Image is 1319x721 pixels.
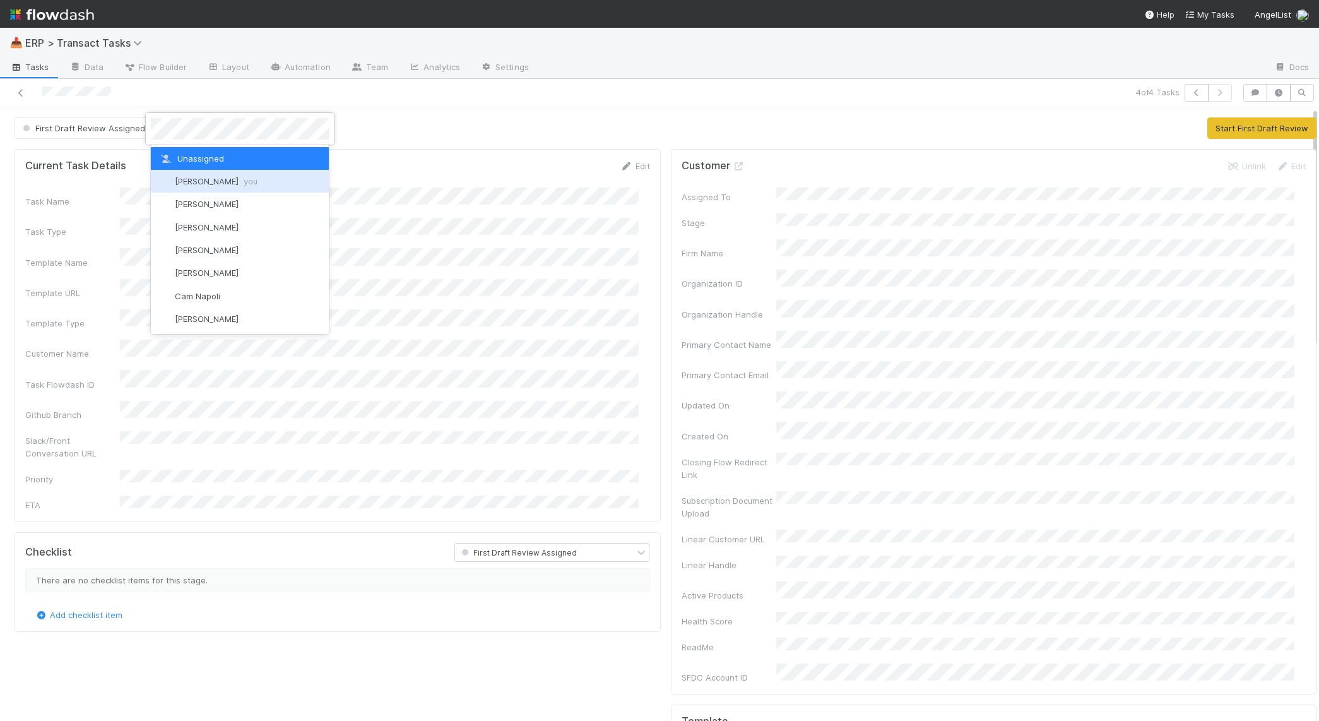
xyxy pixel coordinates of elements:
[158,198,171,211] img: avatar_df83acd9-d480-4d6e-a150-67f005a3ea0d.png
[158,290,171,302] img: avatar_c399c659-aa0c-4b6f-be8f-2a68e8b72737.png
[175,291,220,301] span: Cam Napoli
[158,267,171,280] img: avatar_5e44e996-5f03-4eff-a66f-150ef7877652.png
[175,245,239,255] span: [PERSON_NAME]
[158,153,224,164] span: Unassigned
[175,222,239,232] span: [PERSON_NAME]
[244,176,257,186] span: you
[158,175,171,188] img: avatar_ec9c1780-91d7-48bb-898e-5f40cebd5ff8.png
[175,314,239,324] span: [PERSON_NAME]
[175,268,239,278] span: [PERSON_NAME]
[175,199,239,209] span: [PERSON_NAME]
[175,176,257,186] span: [PERSON_NAME]
[158,221,171,234] img: avatar_bb6a6da0-b303-4f88-8b1d-90dbc66890ae.png
[158,244,171,256] img: avatar_11833ecc-818b-4748-aee0-9d6cf8466369.png
[158,313,171,326] img: avatar_ef15843f-6fde-4057-917e-3fb236f438ca.png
